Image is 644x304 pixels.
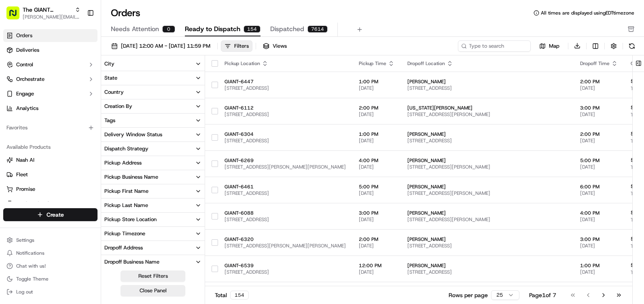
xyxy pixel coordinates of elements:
[580,190,618,196] span: [DATE]
[580,210,618,216] span: 4:00 PM
[407,111,567,118] span: [STREET_ADDRESS][PERSON_NAME]
[407,190,567,196] span: [STREET_ADDRESS][PERSON_NAME]
[580,131,618,137] span: 2:00 PM
[101,213,205,226] button: Pickup Store Location
[407,243,567,249] span: [STREET_ADDRESS]
[359,269,394,275] span: [DATE]
[225,60,346,67] div: Pickup Location
[244,25,261,33] div: 154
[3,44,97,57] a: Deliveries
[541,10,634,16] span: All times are displayed using EDT timezone
[101,184,205,198] button: Pickup First Name
[221,40,252,52] button: Filters
[407,269,567,275] span: [STREET_ADDRESS]
[580,105,618,111] span: 3:00 PM
[101,198,205,212] button: Pickup Last Name
[3,234,97,246] button: Settings
[16,76,44,83] span: Orchestrate
[3,247,97,259] button: Notifications
[359,210,394,216] span: 3:00 PM
[407,216,567,223] span: [STREET_ADDRESS][PERSON_NAME]
[16,186,35,193] span: Promise
[104,103,132,110] div: Creation By
[76,117,130,125] span: API Documentation
[16,90,34,97] span: Engage
[225,190,346,196] span: [STREET_ADDRESS]
[104,258,159,266] div: Dropoff Business Name
[3,154,97,167] button: Nash AI
[138,80,147,89] button: Start new chat
[225,131,346,137] span: GIANT-6304
[68,118,75,125] div: 💻
[3,286,97,298] button: Log out
[225,236,346,243] span: GIANT-6320
[580,262,618,269] span: 1:00 PM
[3,141,97,154] div: Available Products
[162,25,175,33] div: 0
[16,200,55,207] span: Product Catalog
[225,243,346,249] span: [STREET_ADDRESS][PERSON_NAME][PERSON_NAME]
[104,74,117,82] div: State
[3,3,84,23] button: The GIANT Company[PERSON_NAME][EMAIL_ADDRESS][PERSON_NAME][DOMAIN_NAME]
[407,131,567,137] span: [PERSON_NAME]
[6,171,94,178] a: Fleet
[6,186,94,193] a: Promise
[359,105,394,111] span: 2:00 PM
[104,244,143,251] div: Dropoff Address
[580,85,618,91] span: [DATE]
[8,77,23,92] img: 1736555255976-a54dd68f-1ca7-489b-9aae-adbdc363a1c4
[407,210,567,216] span: [PERSON_NAME]
[121,42,210,50] span: [DATE] 12:00 AM - [DATE] 11:59 PM
[270,24,304,34] span: Dispatched
[3,273,97,285] button: Toggle Theme
[8,8,24,24] img: Nash
[230,291,249,300] div: 154
[359,164,394,170] span: [DATE]
[458,40,531,52] input: Type to search
[580,243,618,249] span: [DATE]
[580,60,618,67] div: Dropoff Time
[3,73,97,86] button: Orchestrate
[104,230,145,237] div: Pickup Timezone
[104,89,124,96] div: Country
[580,157,618,164] span: 5:00 PM
[104,202,148,209] div: Pickup Last Name
[101,85,205,99] button: Country
[3,121,97,134] div: Favorites
[407,262,567,269] span: [PERSON_NAME]
[549,42,559,50] span: Map
[580,78,618,85] span: 2:00 PM
[108,40,214,52] button: [DATE] 12:00 AM - [DATE] 11:59 PM
[111,6,140,19] h1: Orders
[359,60,394,67] div: Pickup Time
[23,6,72,14] button: The GIANT Company
[16,105,38,112] span: Analytics
[3,29,97,42] a: Orders
[47,211,64,219] span: Create
[407,157,567,164] span: [PERSON_NAME]
[104,216,157,223] div: Pickup Store Location
[104,131,162,138] div: Delivery Window Status
[104,145,148,152] div: Dispatch Strategy
[101,71,205,85] button: State
[16,276,49,282] span: Toggle Theme
[580,269,618,275] span: [DATE]
[21,52,146,61] input: Got a question? Start typing here...
[3,102,97,115] a: Analytics
[104,188,148,195] div: Pickup First Name
[57,137,98,143] a: Powered byPylon
[16,289,33,295] span: Log out
[359,243,394,249] span: [DATE]
[307,25,328,33] div: 7614
[16,32,32,39] span: Orders
[3,260,97,272] button: Chat with us!
[407,164,567,170] span: [STREET_ADDRESS][PERSON_NAME]
[80,137,98,143] span: Pylon
[101,114,205,127] button: Tags
[101,57,205,71] button: City
[6,200,94,207] a: Product Catalog
[6,156,94,164] a: Nash AI
[225,164,346,170] span: [STREET_ADDRESS][PERSON_NAME][PERSON_NAME]
[3,183,97,196] button: Promise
